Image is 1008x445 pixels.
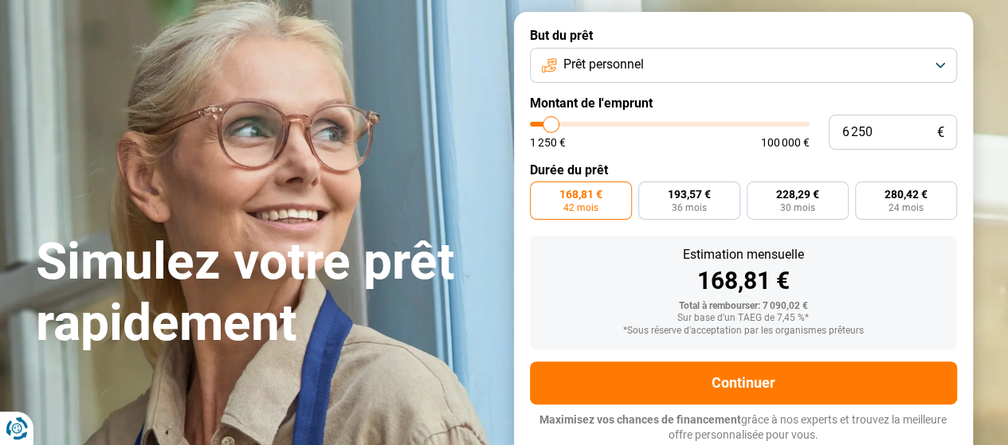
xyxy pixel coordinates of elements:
span: 24 mois [888,203,924,213]
span: Prêt personnel [563,56,644,73]
label: Montant de l'emprunt [530,96,957,111]
span: Maximisez vos chances de financement [539,413,741,426]
span: 168,81 € [559,189,602,200]
span: 36 mois [672,203,707,213]
span: 228,29 € [776,189,819,200]
span: 30 mois [780,203,815,213]
div: *Sous réserve d'acceptation par les organismes prêteurs [543,326,944,337]
div: Sur base d'un TAEG de 7,45 %* [543,313,944,324]
span: 42 mois [563,203,598,213]
div: 168,81 € [543,269,944,293]
span: € [937,126,944,139]
button: Prêt personnel [530,48,957,83]
button: Continuer [530,361,957,404]
h1: Simulez votre prêt rapidement [36,232,495,354]
label: But du prêt [530,28,957,43]
label: Durée du prêt [530,162,957,178]
span: 193,57 € [668,189,711,200]
div: Estimation mensuelle [543,248,944,261]
div: Total à rembourser: 7 090,02 € [543,301,944,312]
span: 1 250 € [530,137,566,148]
span: 100 000 € [761,137,810,148]
p: grâce à nos experts et trouvez la meilleure offre personnalisée pour vous. [530,412,957,443]
span: 280,42 € [884,189,928,200]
